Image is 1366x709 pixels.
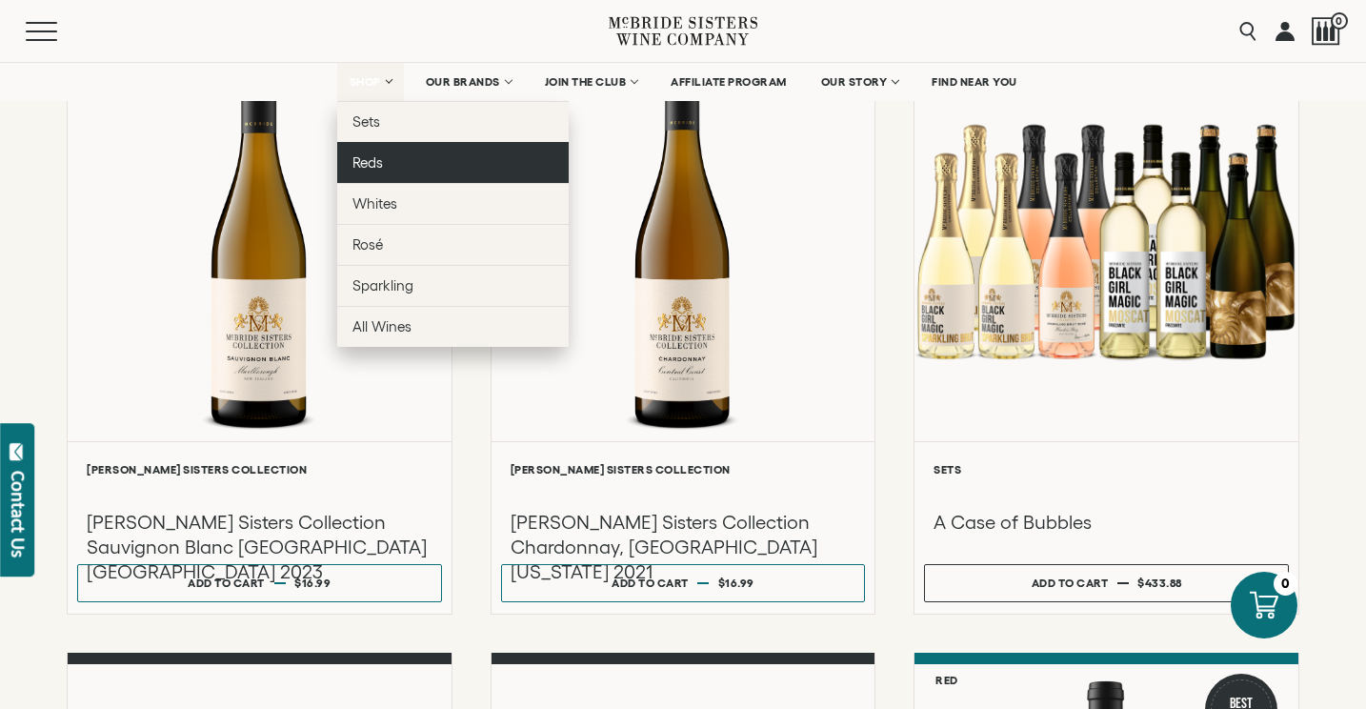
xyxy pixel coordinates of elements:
a: Sparkling [337,265,569,306]
a: White McBride Sisters Collection Chardonnay, Central Coast California [PERSON_NAME] Sisters Colle... [491,31,876,615]
a: AFFILIATE PROGRAM [658,63,799,101]
a: Rosé [337,224,569,265]
span: FIND NEAR YOU [932,75,1017,89]
a: SHOP [337,63,404,101]
span: $16.99 [718,577,754,589]
h3: [PERSON_NAME] Sisters Collection Chardonnay, [GEOGRAPHIC_DATA][US_STATE] 2021 [511,510,856,584]
div: 0 [1274,572,1297,596]
span: OUR STORY [821,75,888,89]
span: All Wines [352,318,412,334]
span: 0 [1331,12,1348,30]
h6: Sets [934,463,1279,476]
a: White Best Seller McBride Sisters Collection SauvignonBlanc [PERSON_NAME] Sisters Collection [PER... [67,31,452,615]
span: SHOP [350,75,382,89]
h6: [PERSON_NAME] Sisters Collection [511,463,856,476]
div: Add to cart [188,569,265,597]
button: Mobile Menu Trigger [26,22,94,41]
span: Reds [352,154,383,171]
span: Whites [352,195,397,212]
span: $16.99 [294,577,331,589]
h3: [PERSON_NAME] Sisters Collection Sauvignon Blanc [GEOGRAPHIC_DATA] [GEOGRAPHIC_DATA] 2023 [87,510,432,584]
span: Sets [352,113,380,130]
span: OUR BRANDS [426,75,500,89]
button: Add to cart $16.99 [77,564,442,602]
a: Whites [337,183,569,224]
span: JOIN THE CLUB [545,75,627,89]
h3: A Case of Bubbles [934,510,1279,535]
a: Reds [337,142,569,183]
a: JOIN THE CLUB [532,63,650,101]
a: Sets [337,101,569,142]
button: Add to cart $16.99 [501,564,866,602]
span: AFFILIATE PROGRAM [671,75,787,89]
span: Sparkling [352,277,413,294]
a: OUR BRANDS [413,63,523,101]
a: FIND NEAR YOU [919,63,1030,101]
div: Add to cart [612,569,689,597]
button: Add to cart $433.88 [924,564,1289,602]
span: $433.88 [1137,577,1182,589]
div: Contact Us [9,471,28,557]
a: A Case of Bubbles Sets A Case of Bubbles Add to cart $433.88 [914,31,1299,615]
h6: [PERSON_NAME] Sisters Collection [87,463,432,476]
div: Add to cart [1032,569,1109,597]
h6: Red [935,674,958,686]
span: Rosé [352,236,383,253]
a: OUR STORY [809,63,911,101]
a: All Wines [337,306,569,347]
